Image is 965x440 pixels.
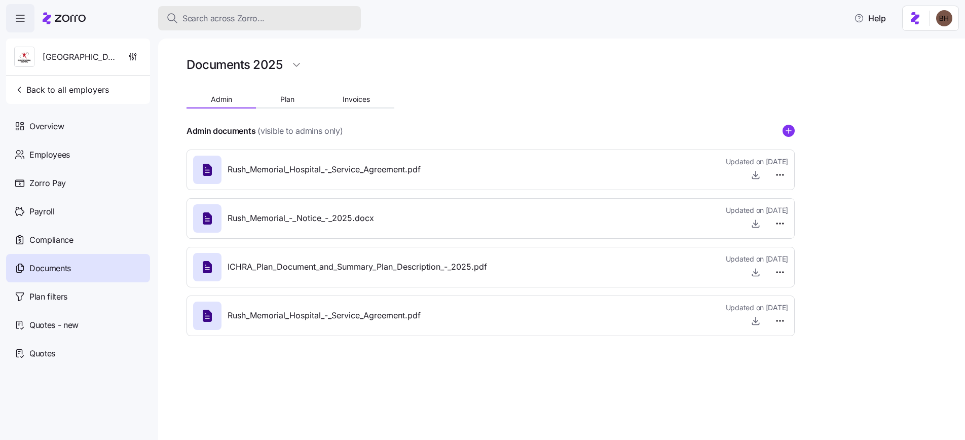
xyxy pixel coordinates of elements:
[936,10,952,26] img: c3c218ad70e66eeb89914ccc98a2927c
[15,47,34,67] img: Employer logo
[783,125,795,137] svg: add icon
[29,149,70,161] span: Employees
[228,212,374,225] span: Rush_Memorial_-_Notice_-_2025.docx
[6,311,150,339] a: Quotes - new
[846,8,894,28] button: Help
[187,57,282,72] h1: Documents 2025
[211,96,232,103] span: Admin
[10,80,113,100] button: Back to all employers
[29,234,73,246] span: Compliance
[43,51,116,63] span: [GEOGRAPHIC_DATA]
[14,84,109,96] span: Back to all employers
[158,6,361,30] button: Search across Zorro...
[257,125,343,137] span: (visible to admins only)
[726,303,788,313] span: Updated on [DATE]
[29,319,79,332] span: Quotes - new
[6,226,150,254] a: Compliance
[6,254,150,282] a: Documents
[6,140,150,169] a: Employees
[726,254,788,264] span: Updated on [DATE]
[29,205,55,218] span: Payroll
[6,169,150,197] a: Zorro Pay
[29,262,71,275] span: Documents
[854,12,886,24] span: Help
[6,112,150,140] a: Overview
[29,177,66,190] span: Zorro Pay
[280,96,294,103] span: Plan
[228,261,487,273] span: ICHRA_Plan_Document_and_Summary_Plan_Description_-_2025.pdf
[228,163,421,176] span: Rush_Memorial_Hospital_-_Service_Agreement.pdf
[6,339,150,368] a: Quotes
[187,125,255,137] h4: Admin documents
[29,347,55,360] span: Quotes
[29,120,64,133] span: Overview
[726,205,788,215] span: Updated on [DATE]
[228,309,421,322] span: Rush_Memorial_Hospital_-_Service_Agreement.pdf
[182,12,265,25] span: Search across Zorro...
[6,282,150,311] a: Plan filters
[343,96,370,103] span: Invoices
[6,197,150,226] a: Payroll
[29,290,67,303] span: Plan filters
[726,157,788,167] span: Updated on [DATE]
